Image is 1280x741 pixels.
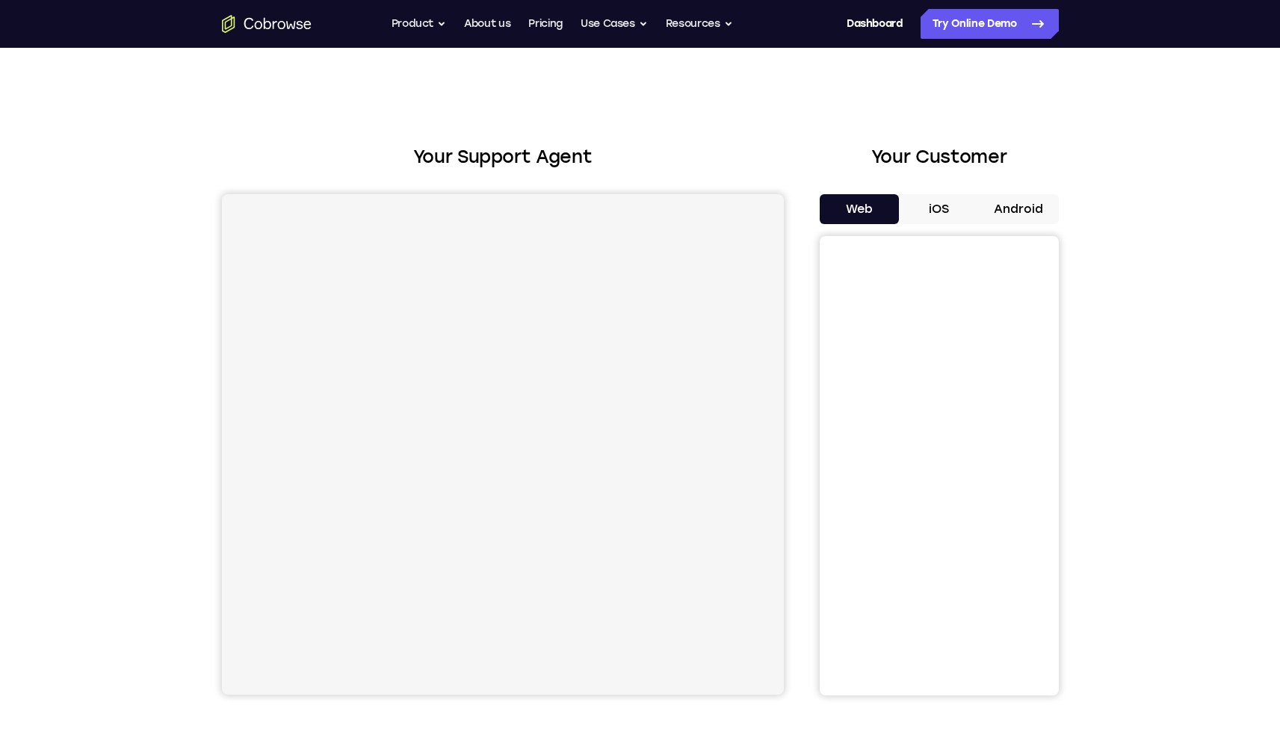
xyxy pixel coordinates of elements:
[921,9,1059,39] a: Try Online Demo
[666,9,733,39] button: Resources
[222,143,784,170] h2: Your Support Agent
[222,15,312,33] a: Go to the home page
[979,194,1059,224] button: Android
[820,143,1059,170] h2: Your Customer
[899,194,979,224] button: iOS
[820,194,900,224] button: Web
[528,9,563,39] a: Pricing
[392,9,447,39] button: Product
[464,9,510,39] a: About us
[847,9,903,39] a: Dashboard
[581,9,648,39] button: Use Cases
[222,194,784,695] iframe: Agent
